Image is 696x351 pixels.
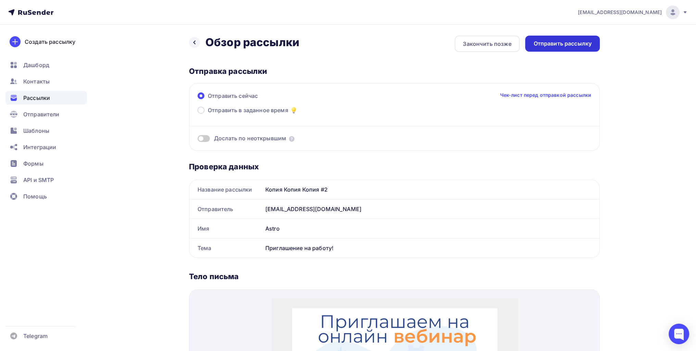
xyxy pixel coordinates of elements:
[208,106,288,114] span: Отправить в заданное время
[533,40,592,48] div: Отправить рассылку
[263,238,599,258] div: Приглашение на работу!
[23,176,54,184] span: API и SMTP
[263,219,599,238] div: Astro
[189,238,263,258] div: Тема
[5,107,87,121] a: Отправители
[263,180,599,199] div: Копия Копия Копия #2
[5,124,87,138] a: Шаблоны
[189,199,263,219] div: Отправитель
[463,40,511,48] div: Закончить позже
[21,10,226,126] img: 12124.png
[189,180,263,199] div: Название рассылки
[189,66,600,76] div: Отправка рассылки
[5,58,87,72] a: Дашборд
[25,38,75,46] div: Создать рассылку
[23,332,48,340] span: Telegram
[500,92,591,99] a: Чек-лист перед отправкой рассылки
[578,9,662,16] span: [EMAIL_ADDRESS][DOMAIN_NAME]
[23,127,49,135] span: Шаблоны
[23,192,47,200] span: Помощь
[31,131,216,145] div: Давно мечтаете о заработке онлайн?
[214,134,286,142] span: Дослать по неоткрывшим
[205,36,299,49] h2: Обзор рассылки
[578,5,688,19] a: [EMAIL_ADDRESS][DOMAIN_NAME]
[23,61,49,69] span: Дашборд
[23,94,50,102] span: Рассылки
[88,240,158,260] a: Узнать больше!
[208,92,258,100] span: Отправить сейчас
[31,155,216,224] div: Воспользуйтесь случаем! Мы приглашаем вас на бесплатный вебинар от Гуру своего дела. Вебинар, на ...
[5,91,87,105] a: Рассылки
[263,199,599,219] div: [EMAIL_ADDRESS][DOMAIN_NAME]
[189,162,600,171] div: Проверка данных
[5,157,87,170] a: Формы
[189,272,600,281] div: Тело письма
[23,77,50,86] span: Контакты
[189,219,263,238] div: Имя
[5,75,87,88] a: Контакты
[23,143,56,151] span: Интеграции
[23,159,43,168] span: Формы
[23,110,60,118] span: Отправители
